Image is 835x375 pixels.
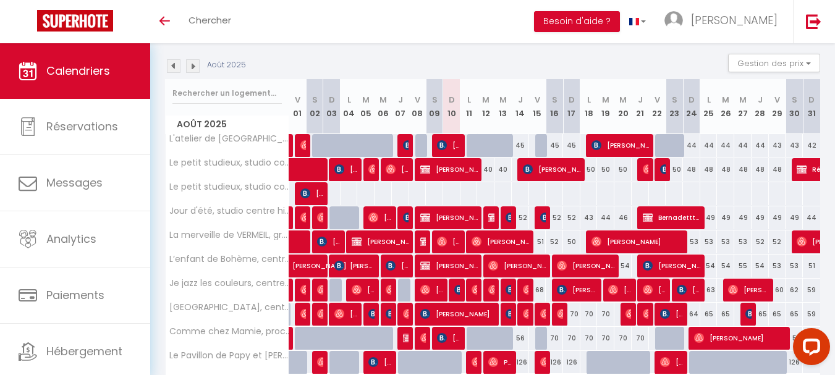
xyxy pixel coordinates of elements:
[707,94,711,106] abbr: L
[649,79,666,134] th: 22
[792,94,797,106] abbr: S
[499,94,507,106] abbr: M
[300,278,306,301] span: [PERSON_NAME]
[700,158,718,181] div: 48
[717,79,734,134] th: 26
[167,158,291,167] span: Le petit studieux, studio cosy sur Albi
[323,79,341,134] th: 03
[717,134,734,157] div: 44
[386,254,409,277] span: [PERSON_NAME]
[587,94,591,106] abbr: L
[666,79,683,134] th: 23
[700,134,718,157] div: 44
[700,230,718,253] div: 53
[488,254,546,277] span: [PERSON_NAME]
[619,94,627,106] abbr: M
[334,302,357,326] span: [PERSON_NAME]
[769,134,786,157] div: 43
[591,133,649,157] span: [PERSON_NAME]
[362,94,370,106] abbr: M
[614,255,632,277] div: 54
[167,303,291,312] span: [GEOGRAPHIC_DATA], centre historique [GEOGRAPHIC_DATA]
[300,206,306,229] span: [PERSON_NAME]
[580,327,598,350] div: 70
[660,158,666,181] span: [PERSON_NAME]
[46,63,110,78] span: Calendriers
[660,350,683,374] span: [PERSON_NAME]
[467,94,471,106] abbr: L
[597,158,614,181] div: 50
[368,206,391,229] span: [PERSON_NAME]
[769,230,786,253] div: 52
[758,94,763,106] abbr: J
[317,302,323,326] span: [PERSON_NAME]
[614,79,632,134] th: 20
[454,278,460,301] span: [PERSON_NAME]
[660,302,683,326] span: [PERSON_NAME]
[632,327,649,350] div: 70
[783,323,835,375] iframe: LiveChat chat widget
[563,79,580,134] th: 17
[769,79,786,134] th: 29
[722,94,729,106] abbr: M
[386,302,391,326] span: [PERSON_NAME]
[683,303,700,326] div: 64
[540,206,546,229] span: [PERSON_NAME]
[769,206,786,229] div: 49
[420,254,478,277] span: [PERSON_NAME]
[683,230,700,253] div: 53
[403,326,409,350] span: [DEMOGRAPHIC_DATA][PERSON_NAME]
[563,327,580,350] div: 70
[379,94,387,106] abbr: M
[803,279,820,301] div: 59
[415,94,420,106] abbr: V
[494,158,512,181] div: 40
[546,206,563,229] div: 52
[717,255,734,277] div: 54
[683,158,700,181] div: 48
[368,350,391,374] span: [PERSON_NAME]
[289,134,295,158] a: [PERSON_NAME]
[518,94,523,106] abbr: J
[409,79,426,134] th: 08
[752,158,769,181] div: 48
[683,79,700,134] th: 24
[512,134,529,157] div: 45
[752,206,769,229] div: 49
[563,134,580,157] div: 45
[477,158,494,181] div: 40
[664,11,683,30] img: ...
[529,279,546,301] div: 68
[523,278,528,301] span: [PERSON_NAME]
[745,302,751,326] span: [PERSON_NAME]
[472,230,529,253] span: [PERSON_NAME]
[734,158,752,181] div: 48
[803,255,820,277] div: 51
[172,82,282,104] input: Rechercher un logement...
[460,79,478,134] th: 11
[700,255,718,277] div: 54
[608,278,631,301] span: [PERSON_NAME]
[803,303,820,326] div: 59
[420,230,426,253] span: Réservée [PERSON_NAME]
[437,133,460,157] span: [PERSON_NAME]
[563,230,580,253] div: 50
[752,255,769,277] div: 54
[597,327,614,350] div: 70
[752,303,769,326] div: 65
[666,158,683,181] div: 50
[774,94,780,106] abbr: V
[752,134,769,157] div: 44
[683,134,700,157] div: 44
[769,303,786,326] div: 65
[437,326,460,350] span: [PERSON_NAME]
[580,79,598,134] th: 18
[329,94,335,106] abbr: D
[375,79,392,134] th: 06
[207,59,246,71] p: Août 2025
[643,278,666,301] span: [PERSON_NAME]
[717,158,734,181] div: 48
[786,206,803,229] div: 49
[803,79,820,134] th: 31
